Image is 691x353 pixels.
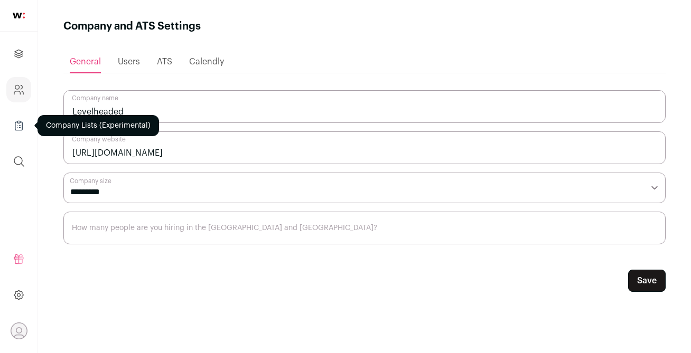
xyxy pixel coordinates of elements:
[157,58,172,66] span: ATS
[189,51,224,72] a: Calendly
[189,58,224,66] span: Calendly
[63,90,666,123] input: Company name
[13,13,25,18] img: wellfound-shorthand-0d5821cbd27db2630d0214b213865d53afaa358527fdda9d0ea32b1df1b89c2c.svg
[63,212,666,244] input: How many people are you hiring in the US and Canada?
[38,115,159,136] div: Company Lists (Experimental)
[628,270,666,292] button: Save
[118,58,140,66] span: Users
[70,58,101,66] span: General
[118,51,140,72] a: Users
[63,131,666,164] input: Company website
[11,322,27,339] button: Open dropdown
[6,77,31,102] a: Company and ATS Settings
[6,113,31,138] a: Company Lists
[157,51,172,72] a: ATS
[6,41,31,66] a: Projects
[63,19,201,34] h1: Company and ATS Settings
